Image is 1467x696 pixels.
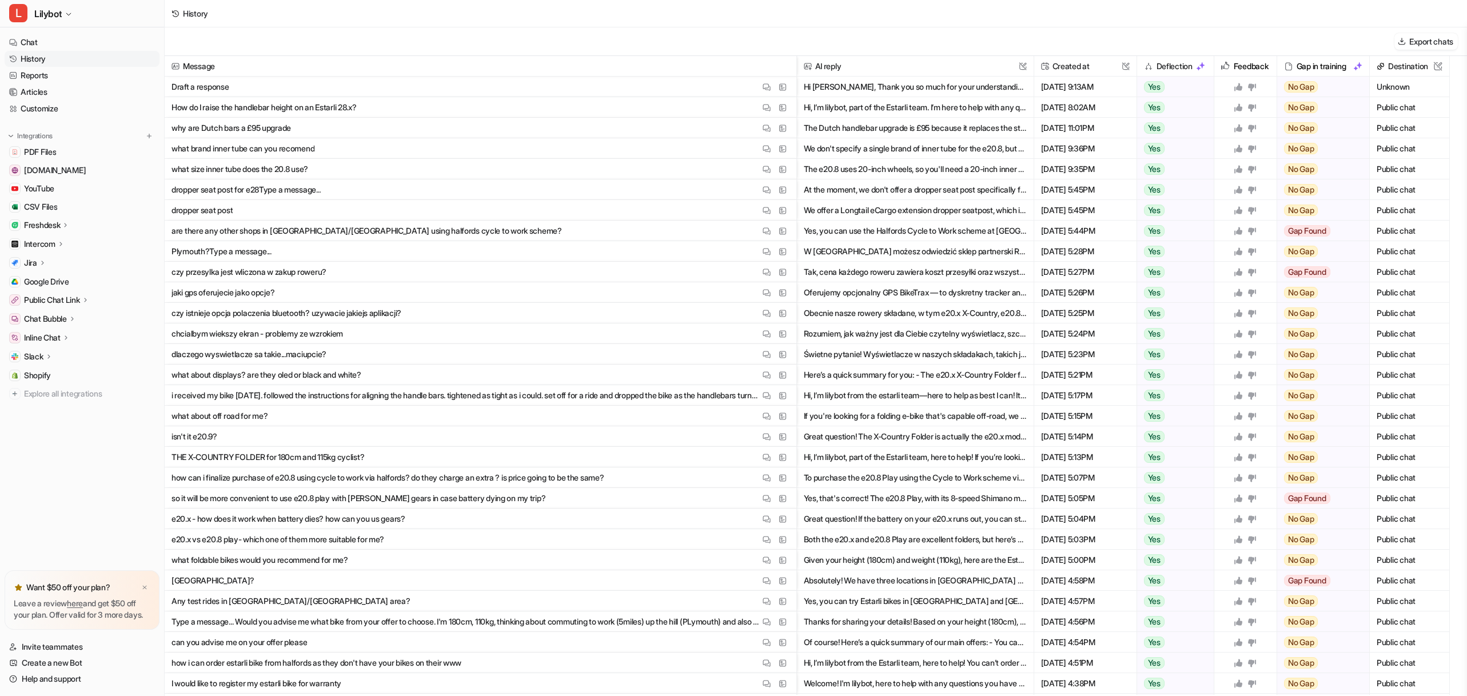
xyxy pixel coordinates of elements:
[1374,118,1445,138] span: Public chat
[1277,262,1362,282] button: Gap Found
[1137,488,1207,509] button: Yes
[11,315,18,322] img: Chat Bubble
[5,34,160,50] a: Chat
[24,370,51,381] span: Shopify
[7,132,15,140] img: expand menu
[11,334,18,341] img: Inline Chat
[1277,385,1362,406] button: No Gap
[1144,637,1165,648] span: Yes
[804,426,1027,447] button: Great question! The X-Country Folder is actually the e20.x model. There isn't an e20.9 folder in ...
[1284,451,1318,463] span: No Gap
[1284,143,1318,154] span: No Gap
[1039,447,1132,467] span: [DATE] 5:13PM
[804,570,1027,591] button: Absolutely! We have three locations in [GEOGRAPHIC_DATA] where you can test ride Estarli bikes: -...
[1137,673,1207,694] button: Yes
[804,221,1027,241] button: Yes, you can use the Halfords Cycle to Work scheme at [GEOGRAPHIC_DATA]. We partner with all the ...
[804,673,1027,694] button: Welcome! I'm lilybot, here to help with any questions you have about your Estarli bike. To regist...
[1137,77,1207,97] button: Yes
[5,162,160,178] a: www.estarli.co.uk[DOMAIN_NAME]
[1374,406,1445,426] span: Public chat
[1039,591,1132,611] span: [DATE] 4:57PM
[11,353,18,360] img: Slack
[1137,97,1207,118] button: Yes
[1284,328,1318,339] span: No Gap
[1374,488,1445,509] span: Public chat
[5,67,160,83] a: Reports
[1284,266,1330,278] span: Gap Found
[1137,344,1207,365] button: Yes
[1137,591,1207,611] button: Yes
[1144,225,1165,237] span: Yes
[1277,550,1362,570] button: No Gap
[1284,287,1318,298] span: No Gap
[1374,323,1445,344] span: Public chat
[1039,529,1132,550] span: [DATE] 5:03PM
[172,406,268,426] p: what about off road for me?
[1284,410,1318,422] span: No Gap
[1039,488,1132,509] span: [DATE] 5:05PM
[1144,163,1165,175] span: Yes
[1234,56,1269,77] h2: Feedback
[1039,159,1132,179] span: [DATE] 9:35PM
[172,282,274,303] p: jaki gps oferujecie jako opcje?
[1374,653,1445,673] span: Public chat
[1144,493,1165,504] span: Yes
[1039,550,1132,570] span: [DATE] 5:00PM
[24,313,67,325] p: Chat Bubble
[1374,570,1445,591] span: Public chat
[5,671,160,687] a: Help and support
[172,365,361,385] p: what about displays? are they oled or black and white?
[804,611,1027,632] button: Thanks for sharing your details! Based on your height (180cm), weight (110kg), hilly Plymouth com...
[1374,97,1445,118] span: Public chat
[1137,385,1207,406] button: Yes
[1374,611,1445,632] span: Public chat
[1374,200,1445,221] span: Public chat
[1137,241,1207,262] button: Yes
[1277,406,1362,426] button: No Gap
[804,509,1027,529] button: Great question! If the battery on your e20.x runs out, you can still ride the bike just like a re...
[1284,657,1318,669] span: No Gap
[1277,447,1362,467] button: No Gap
[24,351,43,362] p: Slack
[1039,406,1132,426] span: [DATE] 5:15PM
[1137,179,1207,200] button: Yes
[1039,467,1132,488] span: [DATE] 5:07PM
[804,653,1027,673] button: Hi, I’m lilybot from the Estarli team, here to help! You can’t order Estarli bikes directly from ...
[1277,200,1362,221] button: No Gap
[26,582,110,593] p: Want $50 off your plan?
[1039,653,1132,673] span: [DATE] 4:51PM
[1277,118,1362,138] button: No Gap
[5,181,160,197] a: YouTubeYouTube
[802,56,1029,77] span: AI reply
[5,144,160,160] a: PDF FilesPDF Files
[172,591,410,611] p: Any test rides in [GEOGRAPHIC_DATA]/[GEOGRAPHIC_DATA] area?
[1277,77,1362,97] button: No Gap
[1144,451,1165,463] span: Yes
[1137,282,1207,303] button: Yes
[24,219,60,231] p: Freshdesk
[1284,595,1318,607] span: No Gap
[1374,303,1445,323] span: Public chat
[1284,678,1318,689] span: No Gap
[1039,673,1132,694] span: [DATE] 4:38PM
[1374,282,1445,303] span: Public chat
[804,591,1027,611] button: Yes, you can try Estarli bikes in [GEOGRAPHIC_DATA] and [GEOGRAPHIC_DATA]! - In [GEOGRAPHIC_DATA]...
[172,138,314,159] p: what brand inner tube can you recomend
[1144,678,1165,689] span: Yes
[1039,221,1132,241] span: [DATE] 5:44PM
[1137,632,1207,653] button: Yes
[14,583,23,592] img: star
[1144,513,1165,525] span: Yes
[1144,287,1165,298] span: Yes
[1144,122,1165,134] span: Yes
[172,303,401,323] p: czy istnieje opcja polaczenia bluetooth? uzywacie jakiejs aplikacji?
[804,159,1027,179] button: The e20.8 uses 20-inch wheels, so you'll need a 20-inch inner tube for your tyres. It's a good id...
[1277,426,1362,447] button: No Gap
[804,365,1027,385] button: Here’s a quick summary for you: - The e20.x X-Country Folder features a high definition TFT displ...
[1374,673,1445,694] span: Public chat
[1137,200,1207,221] button: Yes
[1039,97,1132,118] span: [DATE] 8:02AM
[1144,81,1165,93] span: Yes
[172,509,405,529] p: e20.x - how does it work when battery dies? how can you us gears?
[1137,611,1207,632] button: Yes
